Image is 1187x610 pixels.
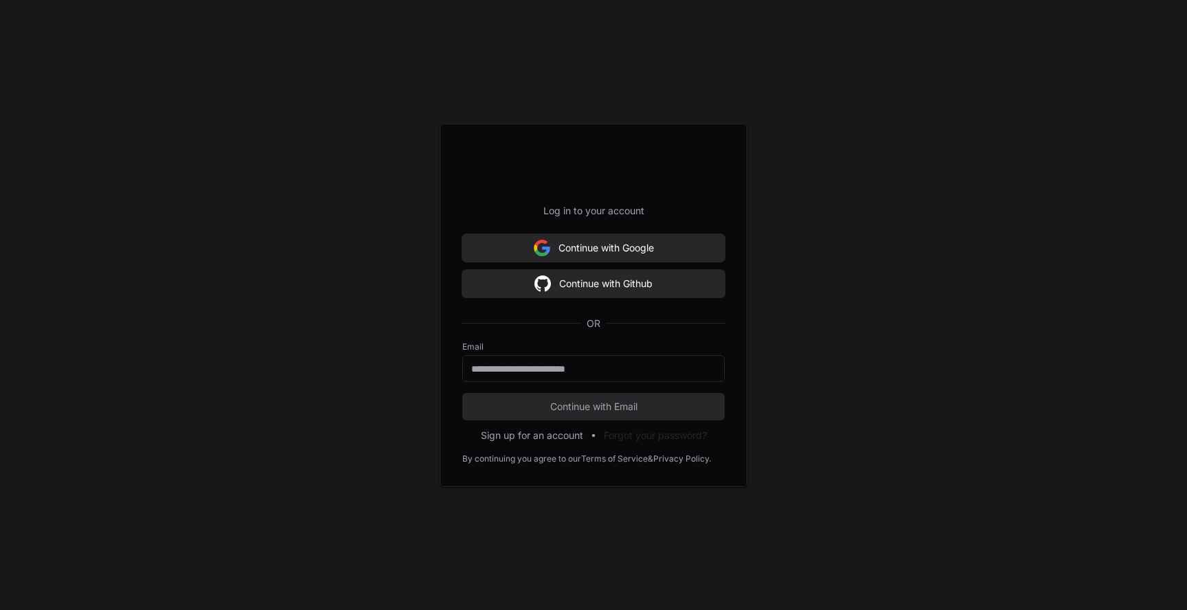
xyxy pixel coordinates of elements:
[604,429,707,442] button: Forgot your password?
[534,234,550,262] img: Sign in with google
[462,393,725,420] button: Continue with Email
[462,453,581,464] div: By continuing you agree to our
[462,204,725,218] p: Log in to your account
[462,270,725,297] button: Continue with Github
[581,317,606,330] span: OR
[462,341,725,352] label: Email
[462,400,725,414] span: Continue with Email
[653,453,711,464] a: Privacy Policy.
[462,234,725,262] button: Continue with Google
[581,453,648,464] a: Terms of Service
[534,270,551,297] img: Sign in with google
[648,453,653,464] div: &
[481,429,583,442] button: Sign up for an account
